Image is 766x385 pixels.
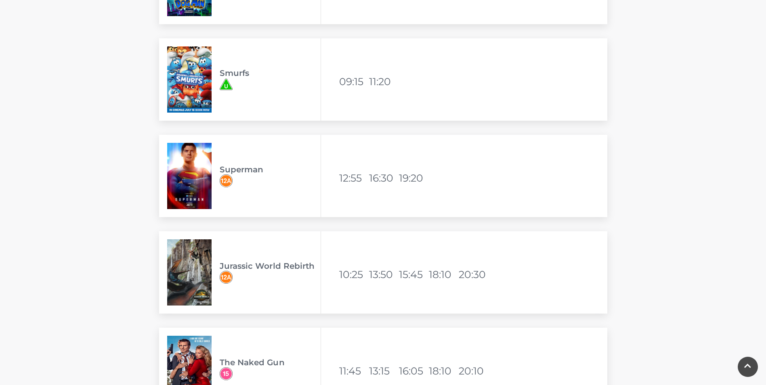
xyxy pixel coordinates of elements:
[429,361,457,381] li: 18:10
[220,358,321,367] h3: The Naked Gun
[399,265,427,284] li: 15:45
[220,68,321,78] h3: Smurfs
[339,168,367,188] li: 12:55
[220,261,321,271] h3: Jurassic World Rebirth
[339,265,367,284] li: 10:25
[369,168,397,188] li: 16:30
[399,168,427,188] li: 19:20
[339,72,367,91] li: 09:15
[369,72,397,91] li: 11:20
[220,165,321,174] h3: Superman
[369,265,397,284] li: 13:50
[459,265,487,284] li: 20:30
[369,361,397,381] li: 13:15
[429,265,457,284] li: 18:10
[399,361,427,381] li: 16:05
[459,361,487,381] li: 20:10
[339,361,367,381] li: 11:45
